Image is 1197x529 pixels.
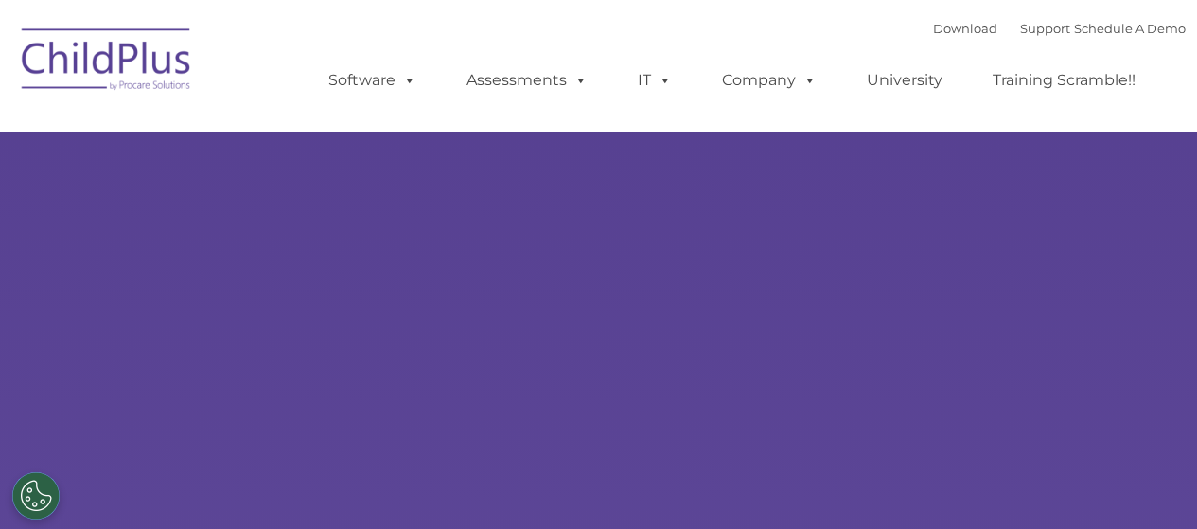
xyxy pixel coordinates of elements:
a: IT [619,62,691,99]
a: Company [703,62,836,99]
a: Assessments [448,62,607,99]
a: Download [933,21,997,36]
a: University [848,62,961,99]
a: Software [309,62,435,99]
a: Schedule A Demo [1074,21,1186,36]
a: Training Scramble!! [974,62,1154,99]
font: | [933,21,1186,36]
button: Cookies Settings [12,472,60,520]
a: Support [1020,21,1070,36]
img: ChildPlus by Procare Solutions [12,15,202,110]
